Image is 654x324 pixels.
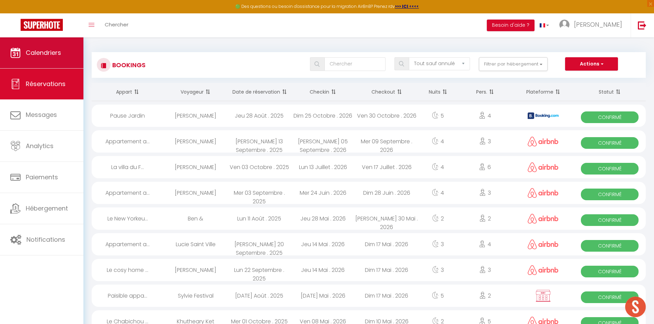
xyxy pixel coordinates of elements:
[355,83,419,101] th: Sort by checkout
[26,142,54,150] span: Analytics
[513,83,574,101] th: Sort by channel
[324,57,386,71] input: Chercher
[26,110,57,119] span: Messages
[92,83,164,101] th: Sort by rentals
[26,204,68,213] span: Hébergement
[105,21,128,28] span: Chercher
[638,21,646,29] img: logout
[291,83,355,101] th: Sort by checkin
[26,173,58,181] span: Paiements
[26,48,61,57] span: Calendriers
[554,13,631,37] a: ... [PERSON_NAME]
[26,235,65,244] span: Notifications
[559,20,570,30] img: ...
[164,83,228,101] th: Sort by guest
[21,19,63,31] img: Super Booking
[111,57,146,73] h3: Bookings
[574,83,646,101] th: Sort by status
[625,297,646,317] div: Ouvrir le chat
[487,20,535,31] button: Besoin d'aide ?
[457,83,513,101] th: Sort by people
[574,20,622,29] span: [PERSON_NAME]
[418,83,457,101] th: Sort by nights
[479,57,548,71] button: Filtrer par hébergement
[100,13,134,37] a: Chercher
[26,80,66,88] span: Réservations
[227,83,291,101] th: Sort by booking date
[565,57,618,71] button: Actions
[395,3,419,9] a: >>> ICI <<<<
